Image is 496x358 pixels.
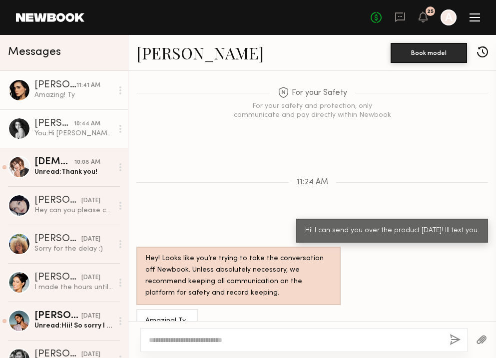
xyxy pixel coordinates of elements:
[34,321,113,331] div: Unread: Hii! So sorry I am just seeing this. I am on set [DATE], but thank you so much for thinki...
[34,206,113,215] div: Hey can you please cancel booking on your end
[391,48,467,56] a: Book model
[74,119,100,129] div: 10:44 AM
[34,80,76,90] div: [PERSON_NAME]
[8,46,61,58] span: Messages
[34,273,81,283] div: [PERSON_NAME]
[136,42,264,63] a: [PERSON_NAME]
[145,253,332,299] div: Hey! Looks like you’re trying to take the conversation off Newbook. Unless absolutely necessary, ...
[145,316,189,327] div: Amazing! Ty
[76,81,100,90] div: 11:41 AM
[81,312,100,321] div: [DATE]
[34,119,74,129] div: [PERSON_NAME]
[34,90,113,100] div: Amazing! Ty
[34,234,81,244] div: [PERSON_NAME]
[81,196,100,206] div: [DATE]
[34,196,81,206] div: [PERSON_NAME]
[81,235,100,244] div: [DATE]
[441,9,457,25] a: A
[34,311,81,321] div: [PERSON_NAME]
[305,225,479,237] div: Hi! I can send you over the product [DATE]! Ill text you.
[34,283,113,292] div: I made the hours until 4 so it was an additional hour since call time was 11 am and 30 min extra!...
[81,273,100,283] div: [DATE]
[74,158,100,167] div: 10:08 AM
[278,87,347,99] span: For your Safety
[297,178,328,187] span: 11:24 AM
[34,244,113,254] div: Sorry for the delay :)
[34,157,74,167] div: [DEMOGRAPHIC_DATA][PERSON_NAME]
[232,102,392,120] div: For your safety and protection, only communicate and pay directly within Newbook
[427,9,434,14] div: 25
[391,43,467,63] button: Book model
[34,167,113,177] div: Unread: Thank you!
[34,129,113,138] div: You: Hi [PERSON_NAME]! What size are you in jeans and tops? Going to grab the pieces [DATE] if yo...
